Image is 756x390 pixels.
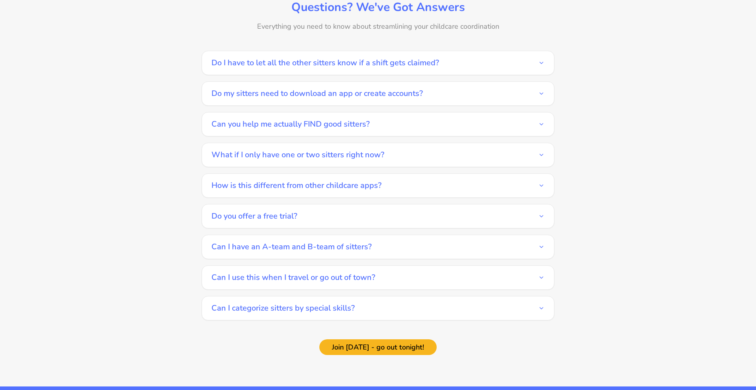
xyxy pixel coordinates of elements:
img: tab_keywords_by_traffic_grey.svg [78,50,85,56]
div: Domain: [DOMAIN_NAME] [20,20,87,27]
button: Can I have an A-team and B-team of sitters? [211,235,545,259]
div: Domain Overview [30,50,70,55]
button: Do my sitters need to download an app or create accounts? [211,82,545,105]
button: Can you help me actually FIND good sitters? [211,112,545,136]
div: v 4.0.25 [22,13,39,19]
button: Can I use this when I travel or go out of town? [211,266,545,289]
p: Everything you need to know about streamlining your childcare coordination [109,21,647,32]
img: website_grey.svg [13,20,19,27]
h2: Questions? We've Got Answers [109,0,647,15]
button: Join [DATE] - go out tonight! [319,339,437,355]
button: Do I have to let all the other sitters know if a shift gets claimed? [211,51,545,75]
button: Can I categorize sitters by special skills? [211,296,545,320]
button: What if I only have one or two sitters right now? [211,143,545,167]
a: Join [DATE] - go out tonight! [319,343,437,352]
button: Do you offer a free trial? [211,204,545,228]
img: logo_orange.svg [13,13,19,19]
img: tab_domain_overview_orange.svg [21,50,28,56]
button: How is this different from other childcare apps? [211,174,545,197]
div: Keywords by Traffic [87,50,133,55]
